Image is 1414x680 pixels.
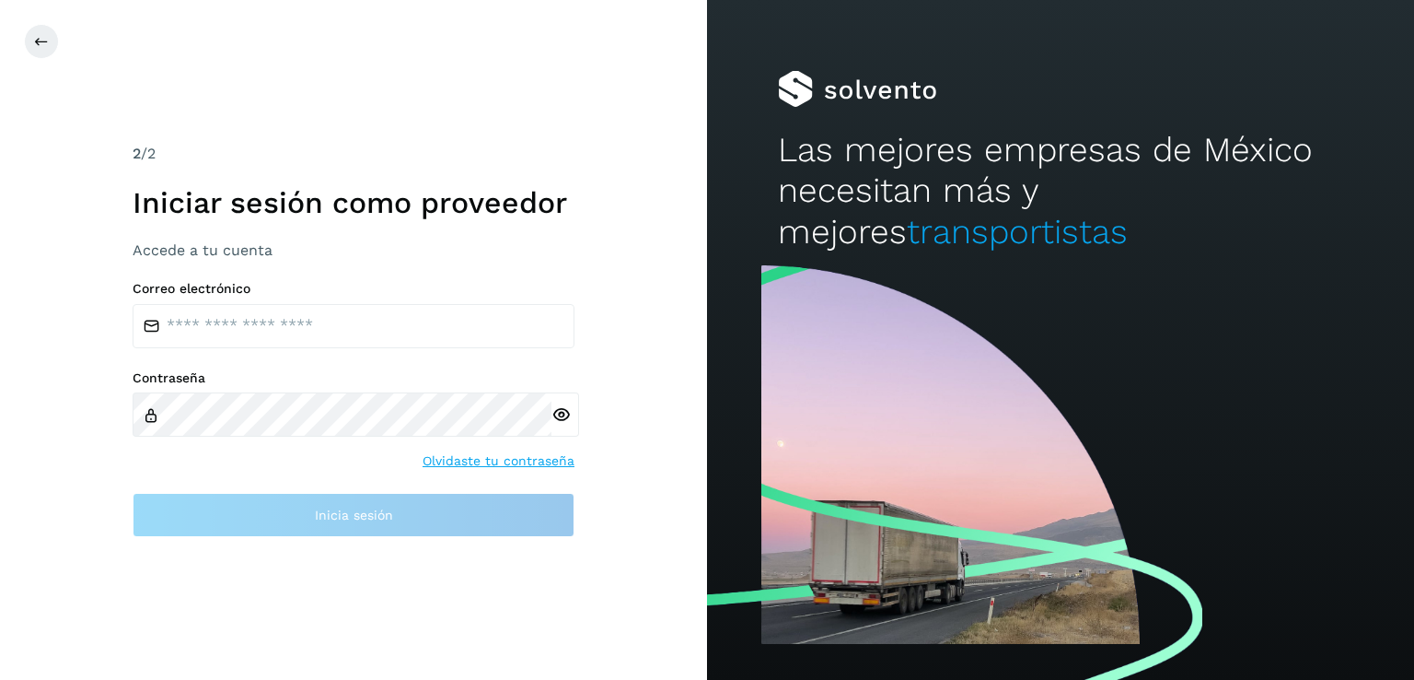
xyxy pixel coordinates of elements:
[133,241,574,259] h3: Accede a tu cuenta
[133,281,574,297] label: Correo electrónico
[133,493,574,537] button: Inicia sesión
[133,143,574,165] div: /2
[315,509,393,522] span: Inicia sesión
[423,451,574,471] a: Olvidaste tu contraseña
[133,185,574,220] h1: Iniciar sesión como proveedor
[133,370,574,386] label: Contraseña
[778,130,1343,252] h2: Las mejores empresas de México necesitan más y mejores
[907,212,1128,252] span: transportistas
[133,145,141,162] span: 2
